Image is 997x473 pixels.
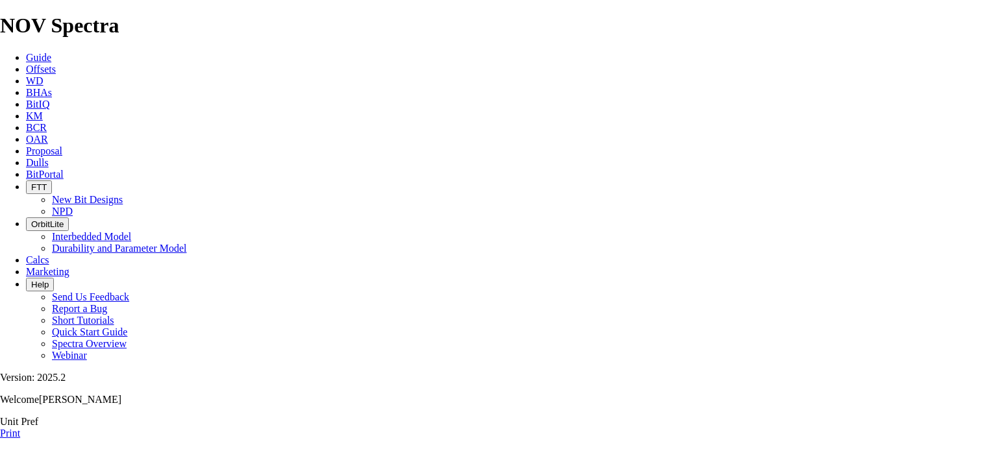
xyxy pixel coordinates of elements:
a: OAR [26,134,48,145]
a: KM [26,110,43,121]
span: [PERSON_NAME] [39,394,121,405]
a: Proposal [26,145,62,156]
a: Spectra Overview [52,338,127,349]
a: WD [26,75,43,86]
a: BitPortal [26,169,64,180]
a: Calcs [26,254,49,265]
a: Marketing [26,266,69,277]
button: FTT [26,180,52,194]
a: Durability and Parameter Model [52,243,187,254]
a: Short Tutorials [52,315,114,326]
a: Interbedded Model [52,231,131,242]
span: Help [31,280,49,289]
a: Offsets [26,64,56,75]
a: BHAs [26,87,52,98]
a: Guide [26,52,51,63]
a: Quick Start Guide [52,326,127,337]
button: Help [26,278,54,291]
a: Send Us Feedback [52,291,129,302]
a: Report a Bug [52,303,107,314]
a: Dulls [26,157,49,168]
a: BCR [26,122,47,133]
a: New Bit Designs [52,194,123,205]
span: OrbitLite [31,219,64,229]
a: NPD [52,206,73,217]
span: FTT [31,182,47,192]
button: OrbitLite [26,217,69,231]
a: BitIQ [26,99,49,110]
a: Webinar [52,350,87,361]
